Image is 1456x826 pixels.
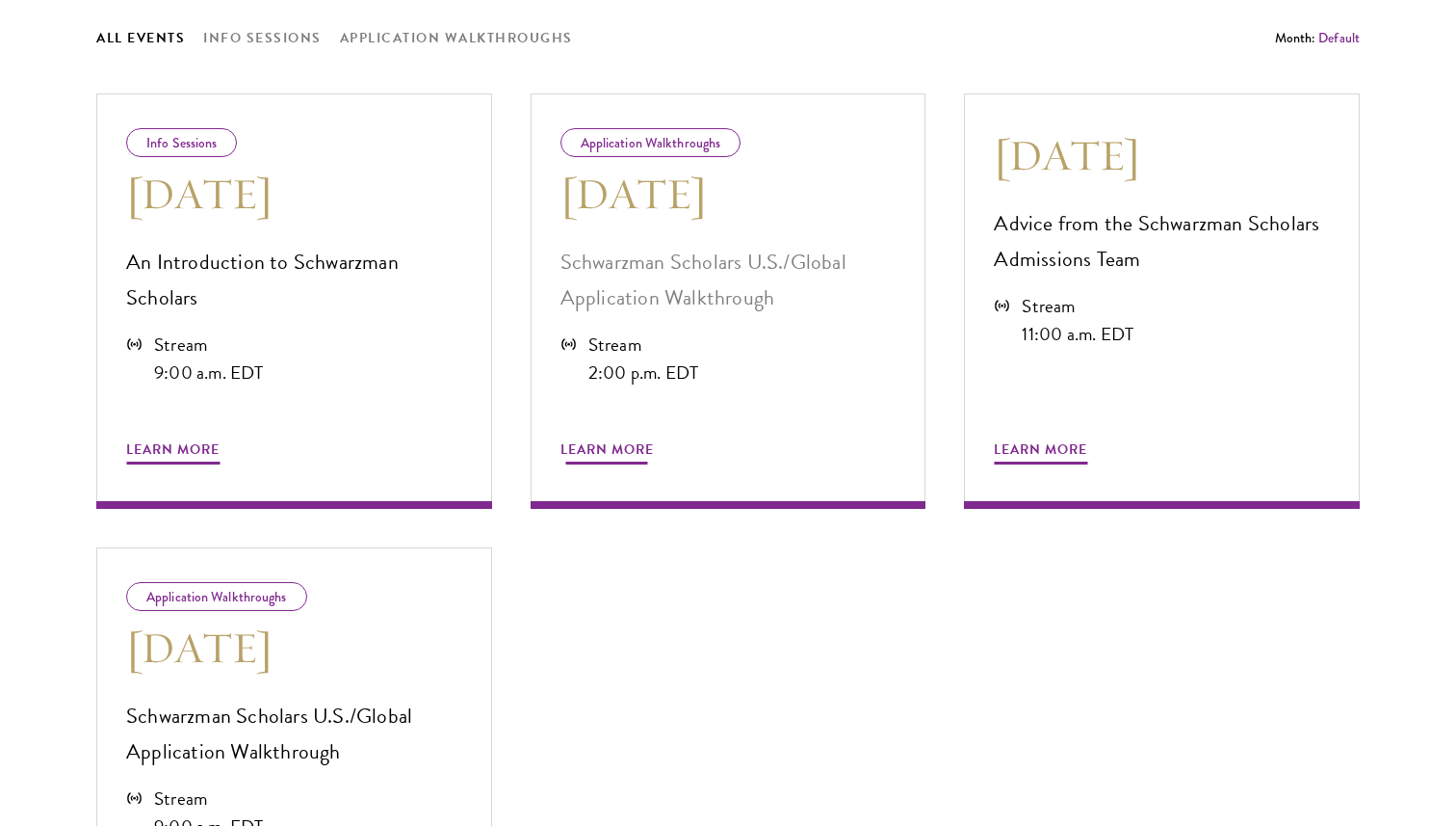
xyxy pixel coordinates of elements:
[560,438,654,467] span: Learn More
[154,359,264,386] div: 9:00 a.m. EDT
[560,167,897,221] h3: [DATE]
[964,93,1360,509] a: [DATE] Advice from the Schwarzman Scholars Admissions Team Stream 11:00 a.m. EDT Learn More
[203,26,322,50] button: Info Sessions
[126,245,462,316] p: An Introduction to Schwarzman Scholars
[1318,28,1360,48] button: Default
[126,128,237,157] div: Info Sessions
[126,167,462,221] h3: [DATE]
[560,245,897,316] p: Schwarzman Scholars U.S./Global Application Walkthrough
[994,438,1087,467] span: Learn More
[126,582,307,611] div: Application Walkthroughs
[560,128,741,157] div: Application Walkthroughs
[96,93,492,509] a: Info Sessions [DATE] An Introduction to Schwarzman Scholars Stream 9:00 a.m. EDT Learn More
[154,785,264,813] div: Stream
[126,699,462,770] p: Schwarzman Scholars U.S./Global Application Walkthrough
[154,331,264,359] div: Stream
[588,331,699,359] div: Stream
[531,93,926,509] a: Application Walkthroughs [DATE] Schwarzman Scholars U.S./Global Application Walkthrough Stream 2:...
[1275,28,1315,47] span: Month:
[126,621,462,675] h3: [DATE]
[1022,292,1133,320] div: Stream
[96,26,185,50] button: All Events
[126,438,220,467] span: Learn More
[994,128,1330,182] h3: [DATE]
[340,26,573,50] button: Application Walkthroughs
[1022,320,1133,348] div: 11:00 a.m. EDT
[588,359,699,386] div: 2:00 p.m. EDT
[994,206,1330,278] p: Advice from the Schwarzman Scholars Admissions Team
